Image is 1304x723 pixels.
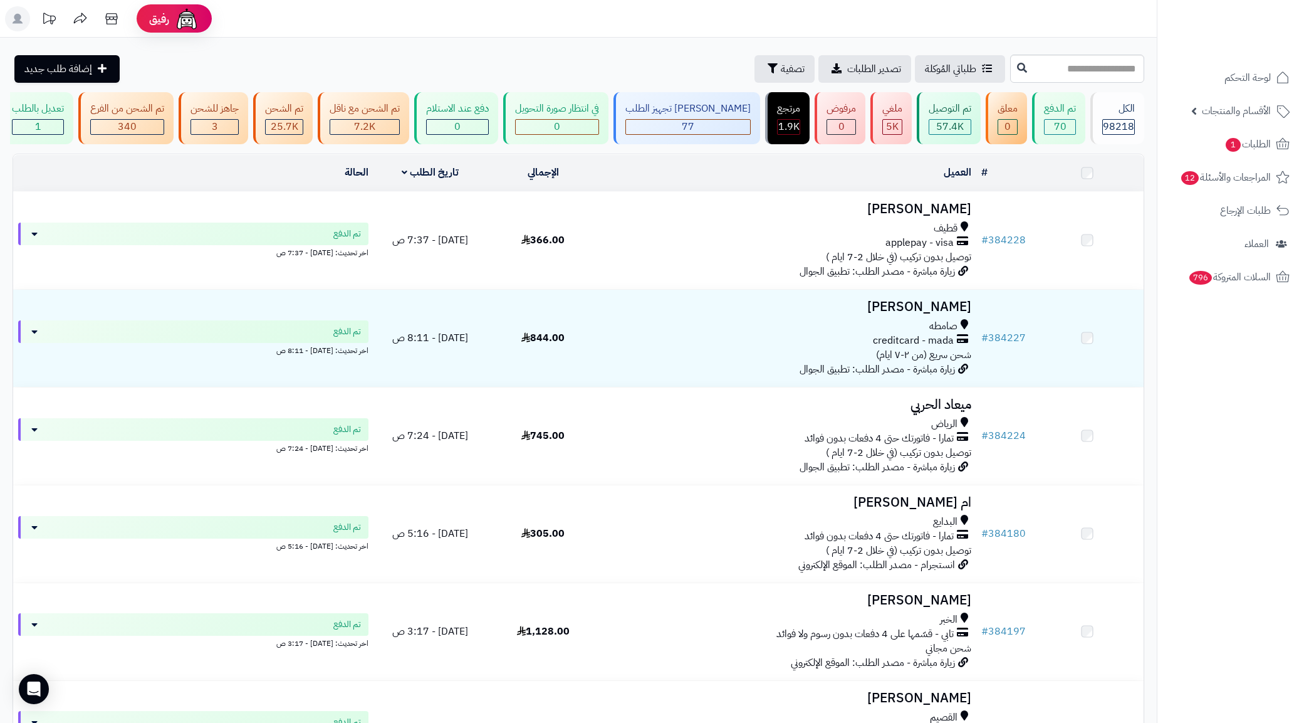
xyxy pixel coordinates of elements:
[1180,169,1271,186] span: المراجعات والأسئلة
[873,334,954,348] span: creditcard - mada
[521,330,565,346] span: 844.00
[781,61,805,77] span: تصفية
[931,417,957,431] span: الرياض
[18,441,368,454] div: اخر تحديث: [DATE] - 7:24 ص
[271,119,298,134] span: 25.7K
[791,655,955,670] span: زيارة مباشرة - مصدر الطلب: الموقع الإلكتروني
[176,92,251,144] a: جاهز للشحن 3
[944,165,971,180] a: العميل
[14,55,120,83] a: إضافة طلب جديد
[763,92,812,144] a: مرتجع 1.9K
[1054,119,1067,134] span: 70
[392,330,468,346] span: [DATE] - 8:11 ص
[330,120,399,134] div: 7222
[528,165,559,180] a: الإجمالي
[426,102,489,116] div: دفع عند الاستلام
[933,515,957,529] span: البدايع
[392,233,468,248] span: [DATE] - 7:37 ص
[868,92,914,144] a: ملغي 5K
[190,102,239,116] div: جاهز للشحن
[1102,102,1135,116] div: الكل
[12,102,64,116] div: تعديل بالطلب
[605,593,971,608] h3: [PERSON_NAME]
[333,521,361,534] span: تم الدفع
[412,92,501,144] a: دفع عند الاستلام 0
[1226,138,1241,152] span: 1
[521,428,565,443] span: 745.00
[1165,129,1296,159] a: الطلبات1
[605,300,971,314] h3: [PERSON_NAME]
[33,6,65,34] a: تحديثات المنصة
[605,398,971,412] h3: ميعاد الحربي
[826,250,971,265] span: توصيل بدون تركيب (في خلال 2-7 ايام )
[847,61,901,77] span: تصدير الطلبات
[981,624,988,639] span: #
[826,543,971,558] span: توصيل بدون تركيب (في خلال 2-7 ايام )
[778,120,800,134] div: 1874
[1165,196,1296,226] a: طلبات الإرجاع
[883,120,902,134] div: 5030
[454,119,461,134] span: 0
[625,102,751,116] div: [PERSON_NAME] تجهيز الطلب
[333,423,361,436] span: تم الدفع
[800,264,955,279] span: زيارة مباشرة - مصدر الطلب: تطبيق الجوال
[914,92,983,144] a: تم التوصيل 57.4K
[1044,102,1076,116] div: تم الدفع
[330,102,400,116] div: تم الشحن مع ناقل
[1103,119,1134,134] span: 98218
[926,641,971,656] span: شحن مجاني
[981,233,1026,248] a: #384228
[818,55,911,83] a: تصدير الطلبات
[333,618,361,631] span: تم الدفع
[1220,202,1271,219] span: طلبات الإرجاع
[1224,69,1271,87] span: لوحة التحكم
[915,55,1005,83] a: طلباتي المُوكلة
[1165,162,1296,193] a: المراجعات والأسئلة12
[800,362,955,377] span: زيارة مباشرة - مصدر الطلب: تطبيق الجوال
[682,119,694,134] span: 77
[827,102,856,116] div: مرفوض
[981,428,988,443] span: #
[149,11,169,26] span: رفيق
[392,428,468,443] span: [DATE] - 7:24 ص
[981,165,988,180] a: #
[929,120,971,134] div: 57422
[515,102,599,116] div: في انتظار صورة التحويل
[1165,262,1296,292] a: السلات المتروكة796
[929,319,957,334] span: صامطه
[805,431,954,446] span: تمارا - فاتورتك حتى 4 دفعات بدون فوائد
[1202,102,1271,120] span: الأقسام والمنتجات
[19,674,49,704] div: Open Intercom Messenger
[998,120,1017,134] div: 0
[605,202,971,216] h3: [PERSON_NAME]
[925,61,976,77] span: طلباتي المُوكلة
[981,624,1026,639] a: #384197
[1188,268,1271,286] span: السلات المتروكة
[90,102,164,116] div: تم الشحن من الفرع
[1004,119,1011,134] span: 0
[1088,92,1147,144] a: الكل98218
[605,691,971,705] h3: [PERSON_NAME]
[885,236,954,250] span: applepay - visa
[1045,120,1075,134] div: 70
[812,92,868,144] a: مرفوض 0
[1181,171,1199,185] span: 12
[402,165,459,180] a: تاريخ الطلب
[18,245,368,258] div: اخر تحديث: [DATE] - 7:37 ص
[212,119,218,134] span: 3
[778,119,800,134] span: 1.9K
[886,119,899,134] span: 5K
[826,445,971,460] span: توصيل بدون تركيب (في خلال 2-7 ايام )
[333,228,361,240] span: تم الدفع
[35,119,41,134] span: 1
[315,92,412,144] a: تم الشحن مع ناقل 7.2K
[1165,63,1296,93] a: لوحة التحكم
[392,624,468,639] span: [DATE] - 3:17 ص
[882,102,902,116] div: ملغي
[798,557,955,573] span: انستجرام - مصدر الطلب: الموقع الإلكتروني
[118,119,137,134] span: 340
[929,102,971,116] div: تم التوصيل
[392,526,468,541] span: [DATE] - 5:16 ص
[427,120,488,134] div: 0
[981,526,988,541] span: #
